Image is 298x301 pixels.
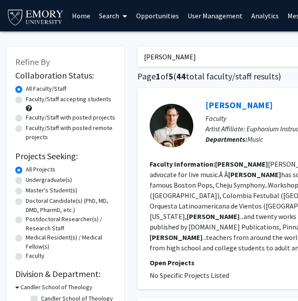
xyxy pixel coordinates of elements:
label: All Projects [26,165,55,174]
label: Faculty [26,251,45,260]
span: 5 [168,71,173,82]
iframe: Chat [7,262,37,294]
span: No Specific Projects Listed [150,271,229,280]
h2: Collaboration Status: [15,70,116,81]
label: Medical Resident(s) / Medical Fellow(s) [26,233,116,251]
span: Refine By [15,56,50,67]
b: Departments: [206,135,247,144]
label: All Faculty/Staff [26,84,66,93]
label: Doctoral Candidate(s) (PhD, MD, DMD, PharmD, etc.) [26,196,116,215]
b: [PERSON_NAME] [228,170,281,179]
label: Faculty/Staff accepting students [26,95,111,104]
a: [PERSON_NAME] [206,99,273,110]
a: Analytics [247,0,283,31]
label: Postdoctoral Researcher(s) / Research Staff [26,215,116,233]
b: [PERSON_NAME] [187,212,240,221]
h2: Projects Seeking: [15,151,116,161]
b: [PERSON_NAME] [215,160,268,168]
span: Music [247,135,263,144]
a: Search [95,0,131,31]
h2: Division & Department: [15,269,116,279]
b: [PERSON_NAME] [150,233,202,242]
label: Undergraduate(s) [26,175,72,185]
span: 44 [176,71,186,82]
label: Faculty/Staff with posted projects [26,113,115,122]
h3: Candler School of Theology [21,283,92,292]
b: Faculty Information: [150,160,215,168]
a: User Management [183,0,247,31]
label: Faculty/Staff with posted remote projects [26,123,116,142]
img: Emory University Logo [7,7,65,27]
span: 1 [156,71,161,82]
label: Master's Student(s) [26,186,77,195]
a: Opportunities [131,0,183,31]
a: Home [68,0,95,31]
